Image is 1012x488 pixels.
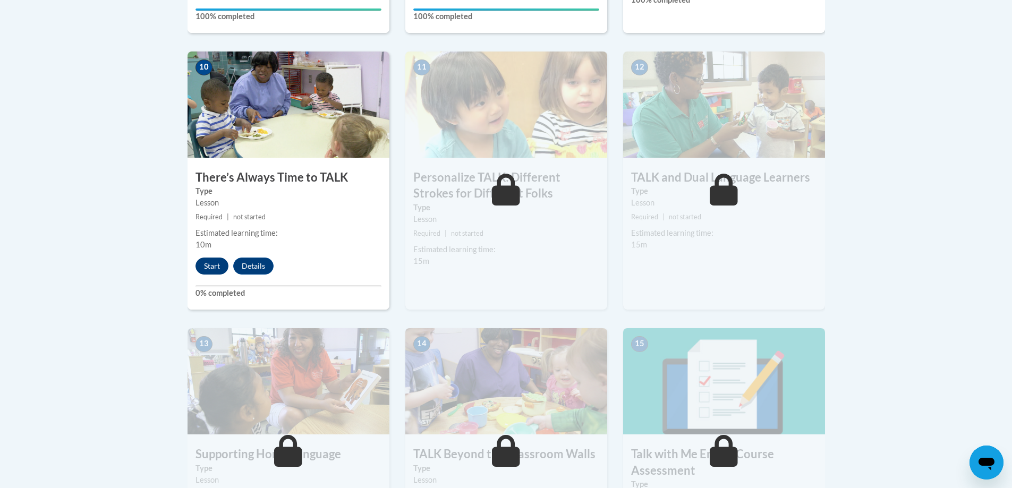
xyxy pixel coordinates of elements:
[195,287,381,299] label: 0% completed
[623,52,825,158] img: Course Image
[631,213,658,221] span: Required
[413,213,599,225] div: Lesson
[413,11,599,22] label: 100% completed
[413,8,599,11] div: Your progress
[405,169,607,202] h3: Personalize TALK: Different Strokes for Different Folks
[233,213,266,221] span: not started
[631,336,648,352] span: 15
[227,213,229,221] span: |
[195,463,381,474] label: Type
[195,11,381,22] label: 100% completed
[623,446,825,479] h3: Talk with Me End of Course Assessment
[662,213,665,221] span: |
[195,258,228,275] button: Start
[413,202,599,213] label: Type
[405,328,607,434] img: Course Image
[631,240,647,249] span: 15m
[669,213,701,221] span: not started
[195,336,212,352] span: 13
[195,197,381,209] div: Lesson
[413,244,599,255] div: Estimated learning time:
[195,227,381,239] div: Estimated learning time:
[195,474,381,486] div: Lesson
[445,229,447,237] span: |
[195,240,211,249] span: 10m
[233,258,274,275] button: Details
[623,328,825,434] img: Course Image
[195,185,381,197] label: Type
[413,463,599,474] label: Type
[188,446,389,463] h3: Supporting Home Language
[405,446,607,463] h3: TALK Beyond the Classroom Walls
[405,52,607,158] img: Course Image
[970,446,1004,480] iframe: Button to launch messaging window
[631,59,648,75] span: 12
[631,227,817,239] div: Estimated learning time:
[451,229,483,237] span: not started
[195,213,223,221] span: Required
[195,8,381,11] div: Your progress
[188,169,389,186] h3: There’s Always Time to TALK
[188,328,389,434] img: Course Image
[413,59,430,75] span: 11
[631,185,817,197] label: Type
[413,256,429,266] span: 15m
[195,59,212,75] span: 10
[623,169,825,186] h3: TALK and Dual Language Learners
[413,229,440,237] span: Required
[413,474,599,486] div: Lesson
[188,52,389,158] img: Course Image
[413,336,430,352] span: 14
[631,197,817,209] div: Lesson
